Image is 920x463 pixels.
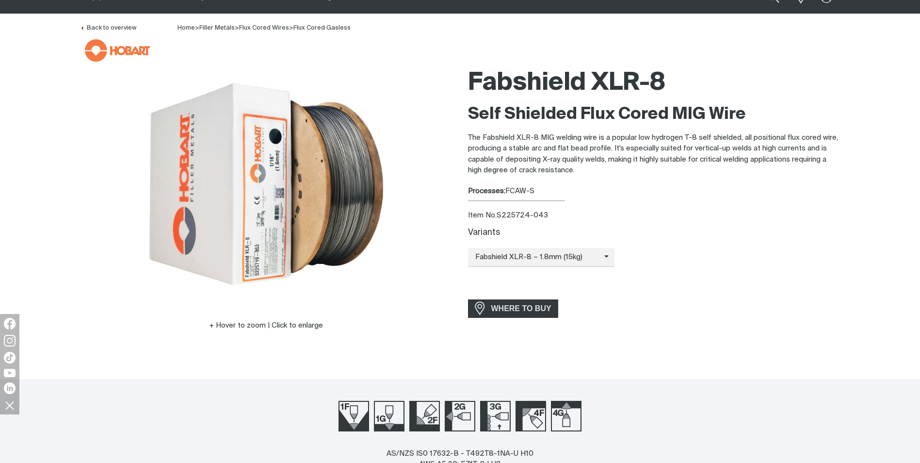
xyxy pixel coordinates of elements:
[468,229,500,237] label: Variants
[293,25,351,31] a: Flux Cored Gasless
[80,25,136,31] a: Back to overview
[178,25,195,31] span: Home
[480,401,511,431] img: Welding Position 3G Up
[468,132,840,176] p: The Fabshield XLR-8 MIG welding wire is a popular low hydrogen T-8 self shielded, all positional ...
[1,397,18,413] img: hide socials
[195,25,199,31] span: >
[4,352,16,364] img: TikTok
[468,299,559,317] a: WHERE TO BUY
[199,25,235,31] a: Filler Metals
[235,25,239,31] span: >
[468,187,505,195] strong: Processes:
[289,25,293,31] span: >
[468,67,840,99] h1: Fabshield XLR-8
[339,401,369,431] img: Welding Position 1F
[485,301,558,316] span: WHERE TO BUY
[239,25,289,31] a: Flux Cored Wires
[516,401,546,431] img: Welding Position 4F
[4,335,16,347] img: Instagram
[468,210,840,221] div: Item No. S225724-043
[4,318,16,330] img: Facebook
[85,39,150,62] img: Hobart
[178,24,195,31] a: Home
[4,369,16,377] img: YouTube
[4,382,16,394] img: LinkedIn
[445,401,475,431] img: Welding Position 2G
[203,320,329,331] button: Hover to zoom | Click to enlarge
[145,63,387,305] img: Fabshield XLR-8
[468,186,840,197] div: FCAW-S
[468,252,604,263] span: Fabshield XLR-8 – 1.8mm (15kg)
[409,401,440,431] img: Welding Position 2F
[374,401,404,431] img: Welding Position 1G
[468,104,840,125] h2: Self Shielded Flux Cored MIG Wire
[551,401,581,431] img: Welding Position 4G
